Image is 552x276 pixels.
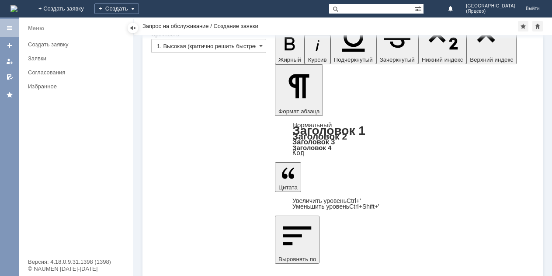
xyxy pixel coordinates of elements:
[275,216,319,264] button: Выровнять по
[305,35,330,64] button: Курсив
[330,15,376,64] button: Подчеркнутый
[292,121,332,129] a: Нормальный
[275,31,305,64] button: Жирный
[275,162,301,192] button: Цитата
[292,149,304,157] a: Код
[466,9,515,14] span: (Ярцево)
[94,3,139,14] div: Создать
[3,54,17,68] a: Мои заявки
[28,41,128,48] div: Создать заявку
[334,56,373,63] span: Подчеркнутый
[347,197,361,204] span: Ctrl+'
[292,138,335,146] a: Заголовок 3
[470,56,513,63] span: Верхний индекс
[128,23,138,33] div: Скрыть меню
[376,19,418,64] button: Зачеркнутый
[292,131,347,141] a: Заголовок 2
[278,256,316,262] span: Выровнять по
[275,122,535,156] div: Формат абзаца
[422,56,463,63] span: Нижний индекс
[415,4,424,12] span: Расширенный поиск
[24,66,131,79] a: Согласования
[24,52,131,65] a: Заявки
[466,3,515,9] span: [GEOGRAPHIC_DATA]
[532,21,543,31] div: Сделать домашней страницей
[518,21,528,31] div: Добавить в избранное
[24,38,131,51] a: Создать заявку
[10,5,17,12] a: Перейти на домашнюю страницу
[466,10,517,64] button: Верхний индекс
[28,259,124,265] div: Версия: 4.18.0.9.31.1398 (1398)
[142,23,258,29] div: Запрос на обслуживание / Создание заявки
[278,184,298,191] span: Цитата
[292,124,365,137] a: Заголовок 1
[275,64,323,116] button: Формат абзаца
[28,83,118,90] div: Избранное
[275,198,535,210] div: Цитата
[151,31,264,37] div: Срочность
[10,5,17,12] img: logo
[28,69,128,76] div: Согласования
[28,266,124,272] div: © NAUMEN [DATE]-[DATE]
[28,55,128,62] div: Заявки
[308,56,327,63] span: Курсив
[278,108,319,115] span: Формат абзаца
[292,197,361,204] a: Increase
[3,70,17,84] a: Мои согласования
[278,56,301,63] span: Жирный
[380,56,415,63] span: Зачеркнутый
[349,203,379,210] span: Ctrl+Shift+'
[418,12,467,64] button: Нижний индекс
[3,38,17,52] a: Создать заявку
[292,144,331,151] a: Заголовок 4
[28,23,44,34] div: Меню
[292,203,379,210] a: Decrease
